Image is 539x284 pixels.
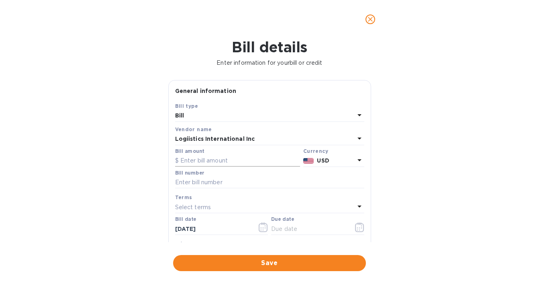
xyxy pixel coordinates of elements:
label: Bill number [175,171,204,175]
b: General information [175,88,237,94]
p: Select terms [175,203,211,212]
label: Bill date [175,217,196,222]
b: Terms [175,194,192,200]
input: Enter bill number [175,177,364,189]
input: Due date [271,223,347,235]
b: USD [317,157,329,164]
input: Select date [175,223,251,235]
b: Vendor name [175,126,212,132]
b: Bill type [175,103,198,109]
span: Save [180,258,359,268]
input: $ Enter bill amount [175,155,300,167]
img: USD [303,158,314,164]
button: close [361,10,380,29]
b: Bill [175,112,184,119]
p: Enter information for your bill or credit [6,59,533,67]
label: Bill amount [175,149,204,154]
b: Currency [303,148,328,154]
b: G/L account [175,241,209,247]
b: Logiistics International Inc [175,136,255,142]
button: Save [173,255,366,271]
label: Due date [271,217,294,222]
h1: Bill details [6,39,533,56]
